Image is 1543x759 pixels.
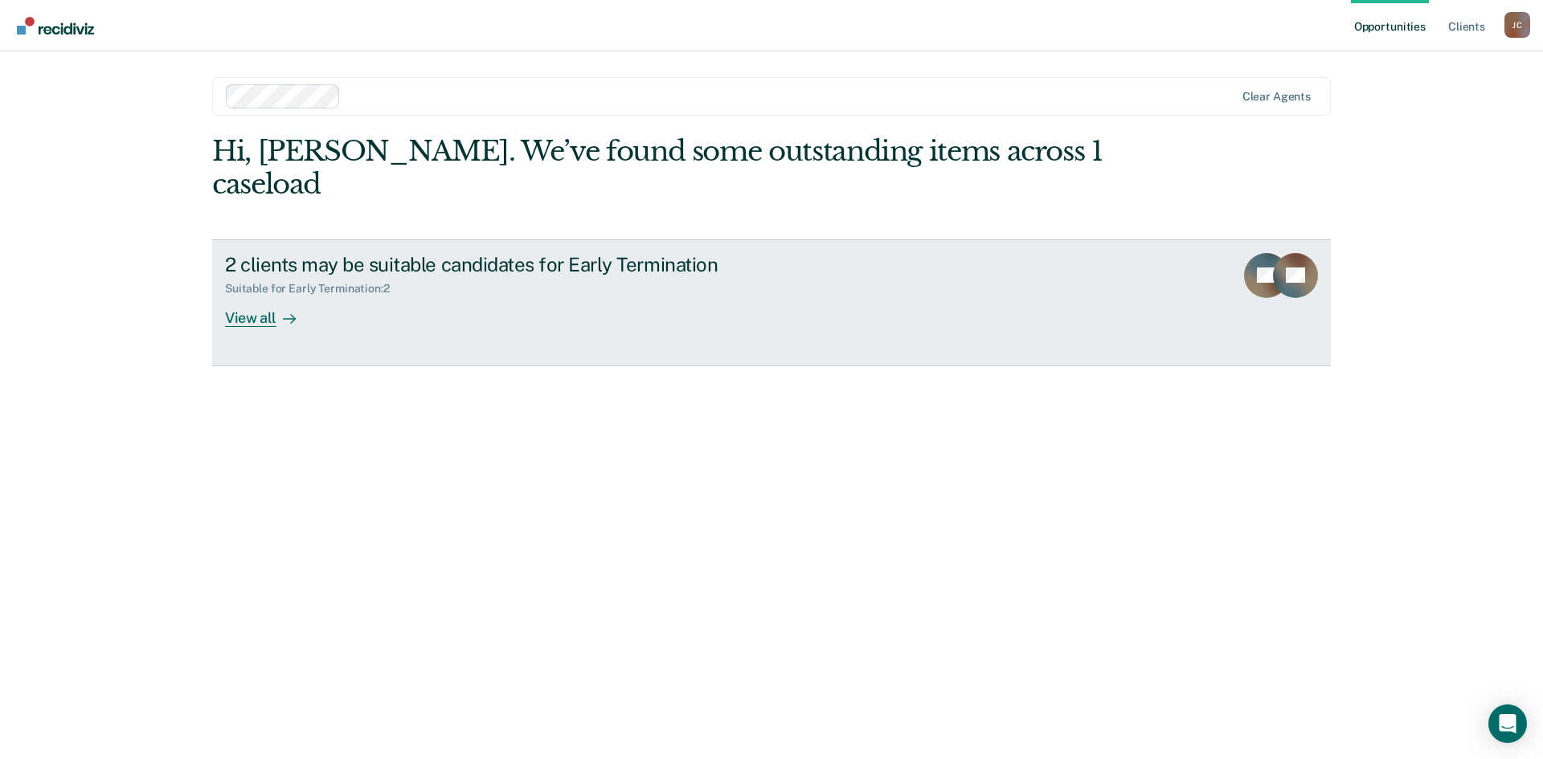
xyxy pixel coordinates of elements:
div: Hi, [PERSON_NAME]. We’ve found some outstanding items across 1 caseload [212,135,1107,201]
button: Profile dropdown button [1504,12,1530,38]
div: Open Intercom Messenger [1488,704,1527,743]
img: Recidiviz [17,17,94,35]
div: View all [225,296,315,327]
div: 2 clients may be suitable candidates for Early Termination [225,253,789,276]
div: Suitable for Early Termination : 2 [225,282,403,296]
a: 2 clients may be suitable candidates for Early TerminationSuitable for Early Termination:2View all [212,239,1331,366]
div: Clear agents [1242,90,1311,104]
div: J C [1504,12,1530,38]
